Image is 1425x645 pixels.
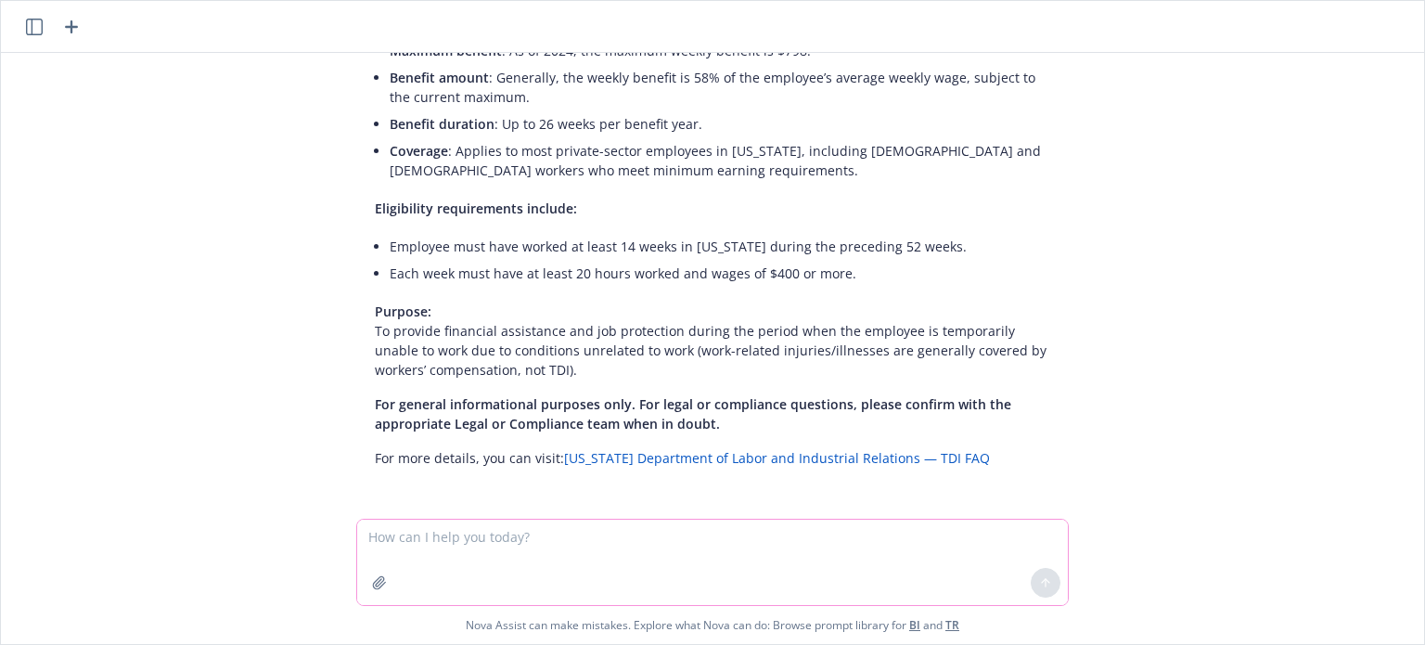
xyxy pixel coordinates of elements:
[8,606,1417,644] span: Nova Assist can make mistakes. Explore what Nova can do: Browse prompt library for and
[390,233,1050,260] li: Employee must have worked at least 14 weeks in [US_STATE] during the preceding 52 weeks.
[390,142,448,160] span: Coverage
[390,110,1050,137] li: : Up to 26 weeks per benefit year.
[390,69,489,86] span: Benefit amount
[375,302,1050,380] p: To provide financial assistance and job protection during the period when the employee is tempora...
[945,617,959,633] a: TR
[390,260,1050,287] li: Each week must have at least 20 hours worked and wages of $400 or more.
[375,200,577,217] span: Eligibility requirements include:
[375,395,1011,432] span: For general informational purposes only. For legal or compliance questions, please confirm with t...
[375,448,1050,468] p: For more details, you can visit:
[390,115,494,133] span: Benefit duration
[909,617,920,633] a: BI
[375,303,431,320] span: Purpose:
[390,64,1050,110] li: : Generally, the weekly benefit is 58% of the employee’s average weekly wage, subject to the curr...
[564,449,990,467] a: [US_STATE] Department of Labor and Industrial Relations — TDI FAQ
[390,137,1050,184] li: : Applies to most private-sector employees in [US_STATE], including [DEMOGRAPHIC_DATA] and [DEMOG...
